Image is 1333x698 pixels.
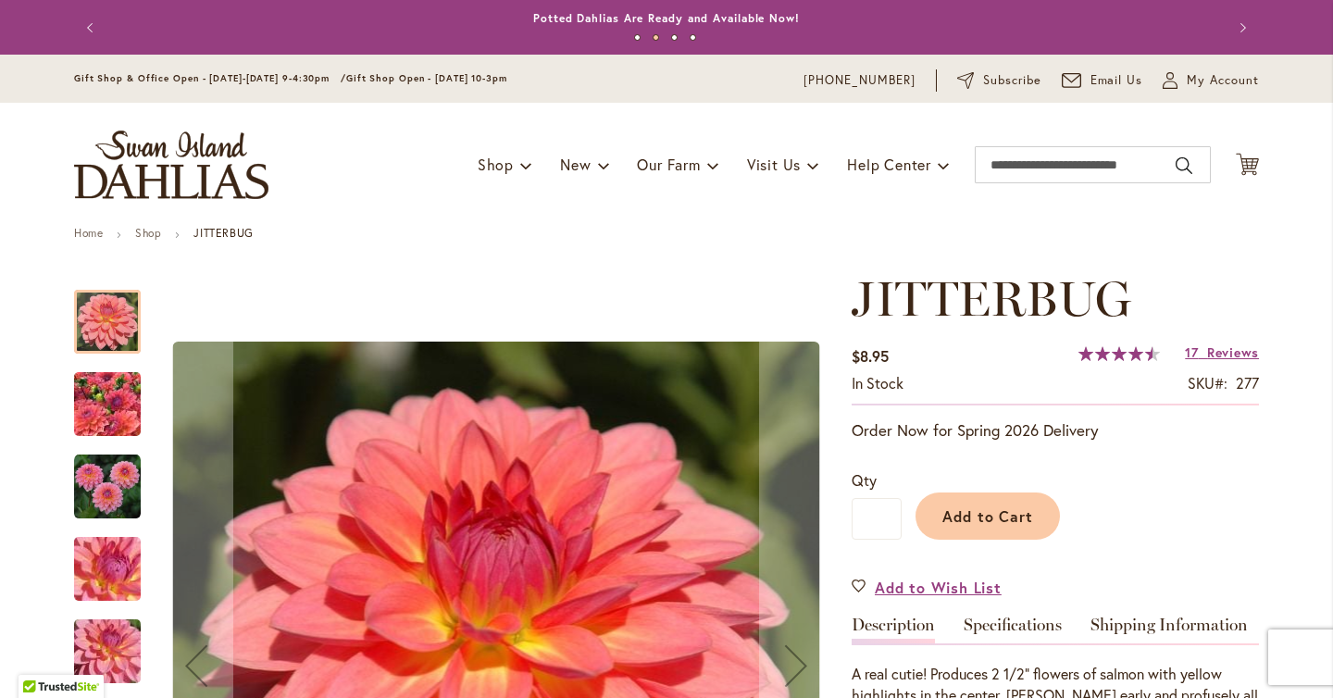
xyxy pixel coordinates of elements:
div: JITTERBUG [74,354,159,436]
a: Description [852,617,935,643]
strong: SKU [1188,373,1227,393]
a: Add to Wish List [852,577,1002,598]
button: Next [1222,9,1259,46]
span: Add to Cart [942,506,1034,526]
a: Email Us [1062,71,1143,90]
a: Shop [135,226,161,240]
span: Our Farm [637,155,700,174]
img: JITTERBUG [41,519,174,619]
img: JITTERBUG [41,355,174,455]
span: In stock [852,373,903,393]
span: Gift Shop Open - [DATE] 10-3pm [346,72,507,84]
button: Add to Cart [916,492,1060,540]
span: $8.95 [852,346,889,366]
button: 1 of 4 [634,34,641,41]
span: Reviews [1207,343,1259,361]
div: JITTERBUG [74,271,159,354]
a: store logo [74,131,268,199]
span: Gift Shop & Office Open - [DATE]-[DATE] 9-4:30pm / [74,72,346,84]
div: JITTERBUG [74,436,159,518]
div: JITTERBUG [74,601,159,683]
span: Shop [478,155,514,174]
span: 17 [1185,343,1198,361]
button: 3 of 4 [671,34,678,41]
a: Shipping Information [1090,617,1248,643]
div: 277 [1236,373,1259,394]
img: JITTERBUG [74,454,141,520]
span: Add to Wish List [875,577,1002,598]
iframe: Launch Accessibility Center [14,632,66,684]
a: Potted Dahlias Are Ready and Available Now! [533,11,800,25]
span: Subscribe [983,71,1041,90]
a: Home [74,226,103,240]
a: Subscribe [957,71,1041,90]
span: Qty [852,470,877,490]
a: Specifications [964,617,1062,643]
p: Order Now for Spring 2026 Delivery [852,419,1259,442]
span: My Account [1187,71,1259,90]
button: My Account [1163,71,1259,90]
strong: JITTERBUG [193,226,253,240]
span: New [560,155,591,174]
a: [PHONE_NUMBER] [804,71,916,90]
span: Visit Us [747,155,801,174]
button: 4 of 4 [690,34,696,41]
div: Availability [852,373,903,394]
div: 91% [1078,346,1160,361]
span: Email Us [1090,71,1143,90]
div: JITTERBUG [74,518,159,601]
span: JITTERBUG [852,269,1131,328]
button: 2 of 4 [653,34,659,41]
a: 17 Reviews [1185,343,1259,361]
span: Help Center [847,155,931,174]
button: Previous [74,9,111,46]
